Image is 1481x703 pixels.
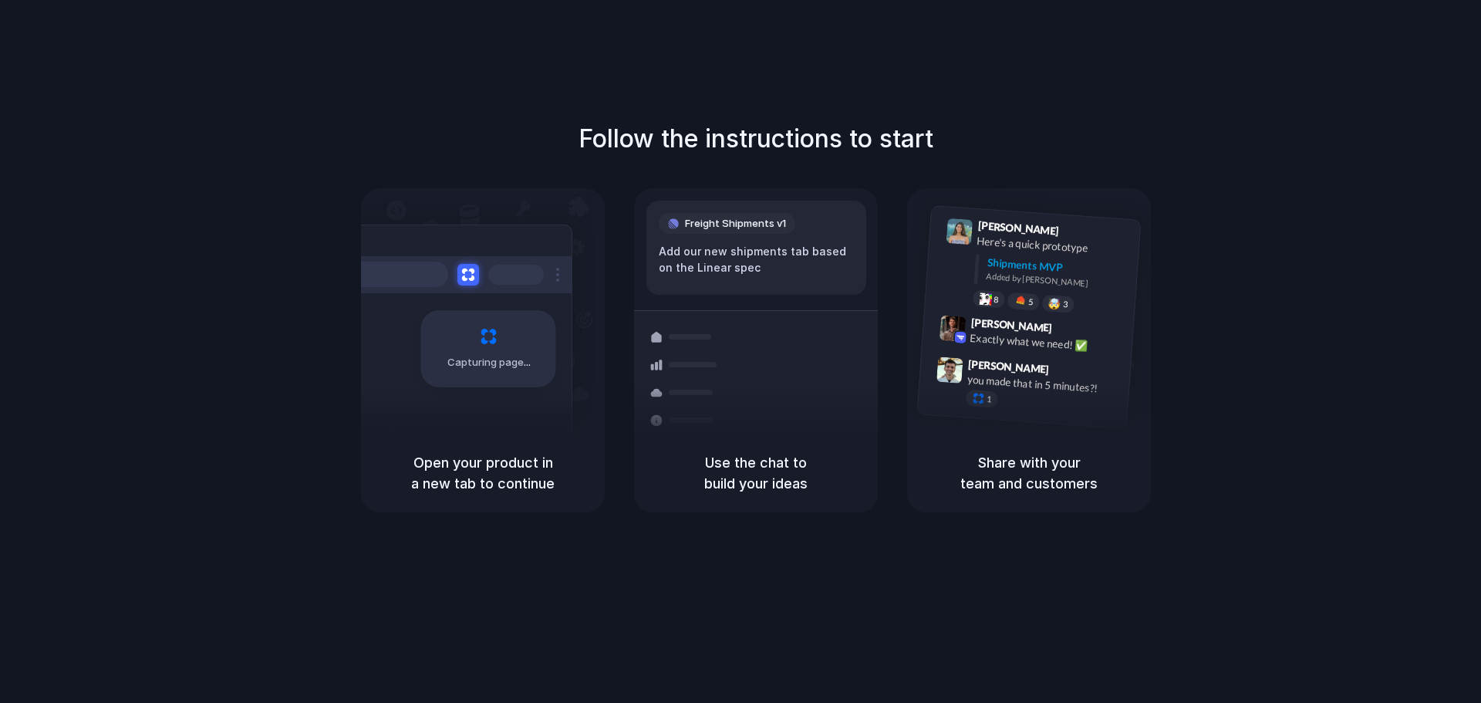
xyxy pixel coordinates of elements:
[579,120,933,157] h1: Follow the instructions to start
[1064,225,1095,243] span: 9:41 AM
[1057,321,1088,340] span: 9:42 AM
[1054,363,1085,381] span: 9:47 AM
[967,371,1121,397] div: you made that in 5 minutes?!
[987,255,1129,280] div: Shipments MVP
[380,452,586,494] h5: Open your product in a new tab to continue
[659,243,854,275] div: Add our new shipments tab based on the Linear spec
[977,233,1131,259] div: Here's a quick prototype
[1028,298,1034,306] span: 5
[1048,298,1061,309] div: 🤯
[994,296,999,304] span: 8
[685,216,786,232] span: Freight Shipments v1
[926,452,1132,494] h5: Share with your team and customers
[986,270,1128,292] div: Added by [PERSON_NAME]
[977,217,1059,239] span: [PERSON_NAME]
[1063,300,1068,309] span: 3
[970,330,1124,356] div: Exactly what we need! ✅
[653,452,859,494] h5: Use the chat to build your ideas
[447,355,533,370] span: Capturing page
[968,356,1050,378] span: [PERSON_NAME]
[987,395,992,404] span: 1
[970,314,1052,336] span: [PERSON_NAME]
